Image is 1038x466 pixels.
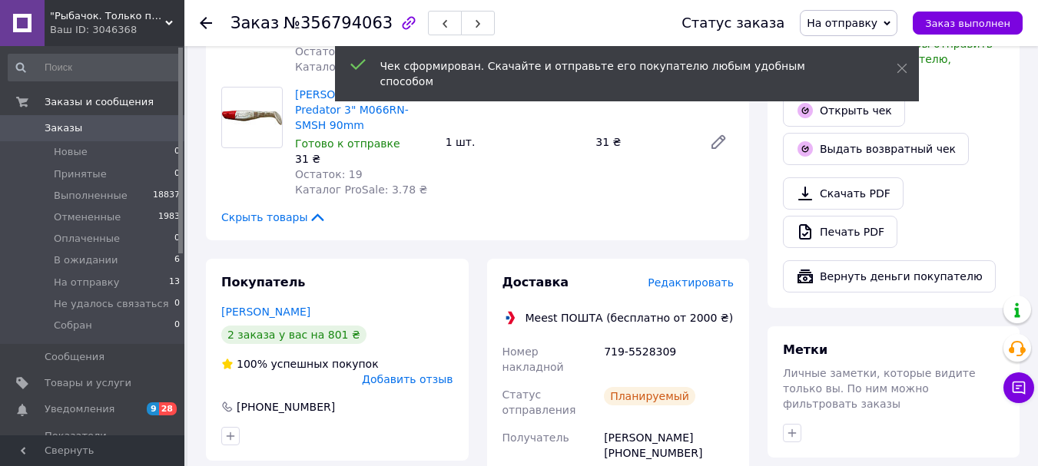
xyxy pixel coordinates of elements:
[54,167,107,181] span: Принятые
[783,367,976,410] span: Личные заметки, которые видите только вы. По ним можно фильтровать заказы
[153,189,180,203] span: 18837
[783,133,969,165] button: Выдать возвратный чек
[45,121,82,135] span: Заказы
[601,338,737,381] div: 719-5528309
[237,358,267,370] span: 100%
[284,14,393,32] span: №356794063
[174,232,180,246] span: 0
[45,350,104,364] span: Сообщения
[783,177,904,210] a: Скачать PDF
[295,183,427,196] span: Каталог ProSale: 3.78 ₴
[8,54,181,81] input: Поиск
[159,402,177,415] span: 28
[502,388,576,416] span: Статус отправления
[502,275,569,289] span: Доставка
[604,387,695,405] div: Планируемый
[45,376,131,390] span: Товары и услуги
[703,127,734,157] a: Редактировать
[807,17,877,29] span: На отправку
[295,61,427,73] span: Каталог ProSale: 7.08 ₴
[158,210,180,224] span: 1983
[295,45,363,58] span: Остаток: 23
[174,297,180,311] span: 0
[925,18,1010,29] span: Заказ выполнен
[45,95,154,109] span: Заказы и сообщения
[174,319,180,332] span: 0
[589,131,697,153] div: 31 ₴
[54,145,88,159] span: Новые
[200,15,212,31] div: Вернуться назад
[1003,372,1034,403] button: Чат с покупателем
[54,189,128,203] span: Выполненные
[522,310,738,326] div: Meest ПОШТА (бесплатно от 2000 ₴)
[169,276,180,289] span: 13
[783,94,905,127] a: Открыть чек
[45,402,114,416] span: Уведомления
[295,137,400,150] span: Готово к отправке
[221,356,379,372] div: успешных покупок
[221,275,305,289] span: Покупатель
[54,319,92,332] span: Собран
[235,399,337,415] div: [PHONE_NUMBER]
[174,145,180,159] span: 0
[174,253,180,267] span: 6
[54,276,119,289] span: На отправку
[783,260,996,292] button: Вернуть деньги покупателю
[783,216,897,248] a: Печать PDF
[783,342,827,357] span: Метки
[439,131,590,153] div: 1 шт.
[502,345,564,373] span: Номер накладной
[147,402,159,415] span: 9
[54,253,118,267] span: В ожидании
[45,429,142,457] span: Показатели работы компании
[295,88,409,131] a: [PERSON_NAME] Predator 3" M066RN-SMSH 90mm
[54,297,168,311] span: Не удалось связаться
[221,306,310,318] a: [PERSON_NAME]
[221,210,327,225] span: Скрыть товары
[50,23,184,37] div: Ваш ID: 3046368
[174,167,180,181] span: 0
[913,12,1023,35] button: Заказ выполнен
[648,276,734,289] span: Редактировать
[295,151,433,167] div: 31 ₴
[230,14,279,32] span: Заказ
[50,9,165,23] span: "Рыбачок. Только проверенные снасти!", интернет-магазин.
[295,168,363,180] span: Остаток: 19
[54,232,120,246] span: Оплаченные
[222,111,282,126] img: Силикон Mann's Predator 3" M066RN-SMSH 90mm
[221,326,366,344] div: 2 заказа у вас на 801 ₴
[54,210,121,224] span: Отмененные
[380,58,858,89] div: Чек сформирован. Скачайте и отправьте его покупателю любым удобным способом
[681,15,784,31] div: Статус заказа
[502,431,569,444] span: Получатель
[362,373,453,385] span: Добавить отзыв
